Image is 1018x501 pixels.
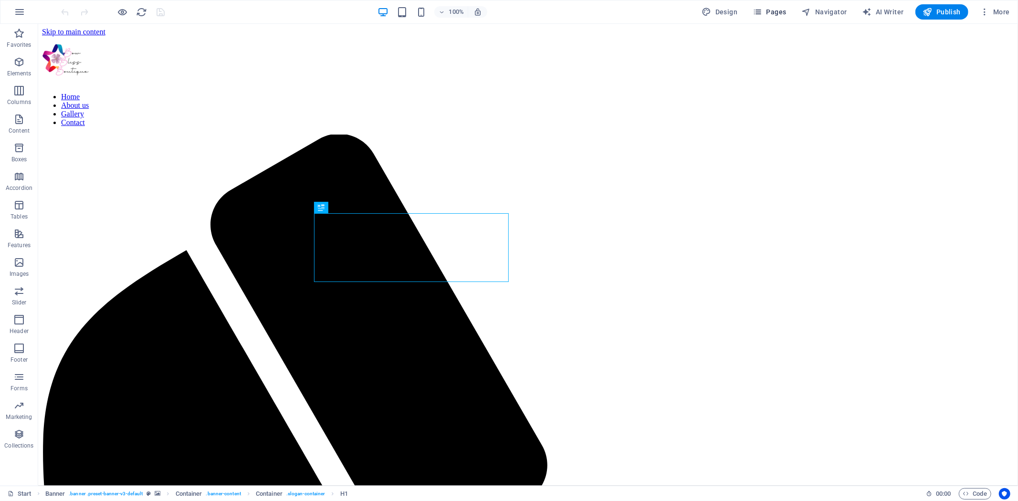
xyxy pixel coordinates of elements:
span: AI Writer [862,7,904,17]
p: Accordion [6,184,32,192]
p: Favorites [7,41,31,49]
p: Marketing [6,413,32,421]
span: Pages [753,7,786,17]
span: Click to select. Double-click to edit [45,488,65,500]
button: Usercentrics [999,488,1010,500]
i: Reload page [136,7,147,18]
h6: 100% [449,6,464,18]
p: Boxes [11,156,27,163]
p: Columns [7,98,31,106]
span: . banner-content [206,488,241,500]
span: Click to select. Double-click to edit [256,488,283,500]
a: Click to cancel selection. Double-click to open Pages [8,488,31,500]
p: Elements [7,70,31,77]
span: Code [963,488,987,500]
p: Slider [12,299,27,306]
a: Skip to main content [4,4,67,12]
p: Images [10,270,29,278]
span: : [943,490,944,497]
span: . banner .preset-banner-v3-default [69,488,143,500]
h6: Session time [926,488,951,500]
button: Design [698,4,742,20]
div: Design (Ctrl+Alt+Y) [698,4,742,20]
nav: breadcrumb [45,488,348,500]
span: More [980,7,1010,17]
button: 100% [434,6,468,18]
p: Forms [10,385,28,392]
button: Code [959,488,991,500]
span: Publish [923,7,961,17]
i: This element contains a background [155,491,160,496]
i: This element is a customizable preset [147,491,151,496]
span: 00 00 [936,488,951,500]
button: reload [136,6,147,18]
button: Click here to leave preview mode and continue editing [117,6,128,18]
p: Tables [10,213,28,220]
p: Collections [4,442,33,449]
button: Navigator [798,4,851,20]
span: Navigator [802,7,847,17]
i: On resize automatically adjust zoom level to fit chosen device. [473,8,482,16]
span: Design [702,7,738,17]
button: AI Writer [859,4,908,20]
p: Header [10,327,29,335]
span: Click to select. Double-click to edit [176,488,202,500]
span: . slogan-container [286,488,325,500]
button: More [976,4,1014,20]
p: Content [9,127,30,135]
button: Publish [915,4,968,20]
span: Click to select. Double-click to edit [340,488,348,500]
p: Features [8,241,31,249]
p: Footer [10,356,28,364]
button: Pages [749,4,790,20]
